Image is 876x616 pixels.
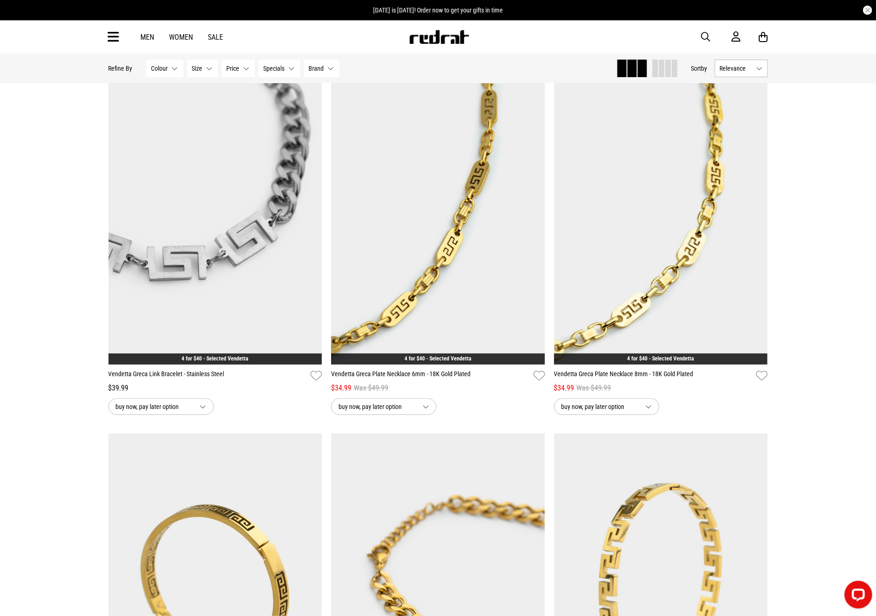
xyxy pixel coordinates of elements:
[691,63,707,74] button: Sortby
[116,401,193,412] span: buy now, pay later option
[628,355,695,362] a: 4 for $40 - Selected Vendetta
[146,60,183,77] button: Colour
[562,401,638,412] span: buy now, pay later option
[109,65,322,365] img: Vendetta Greca Link Bracelet - Stainless Steel in Silver
[338,401,415,412] span: buy now, pay later option
[554,369,753,383] a: Vendetta Greca Plate Necklace 8mm - 18K Gold Plated
[331,398,436,415] button: buy now, pay later option
[187,60,218,77] button: Size
[227,65,240,72] span: Price
[151,65,168,72] span: Colour
[222,60,255,77] button: Price
[837,577,876,616] iframe: LiveChat chat widget
[701,65,707,72] span: by
[304,60,339,77] button: Brand
[259,60,300,77] button: Specials
[554,65,768,365] img: Vendetta Greca Plate Necklace 8mm - 18k Gold Plated in Gold
[331,369,530,383] a: Vendetta Greca Plate Necklace 6mm - 18K Gold Plated
[309,65,324,72] span: Brand
[374,6,503,14] span: [DATE] is [DATE]! Order now to get your gifts in time
[109,369,307,383] a: Vendetta Greca Link Bracelet - Stainless Steel
[554,398,659,415] button: buy now, pay later option
[141,33,155,42] a: Men
[208,33,224,42] a: Sale
[577,383,611,394] span: Was $49.99
[109,398,214,415] button: buy now, pay later option
[409,30,470,44] img: Redrat logo
[331,65,545,365] img: Vendetta Greca Plate Necklace 6mm - 18k Gold Plated in Gold
[109,65,133,72] p: Refine By
[715,60,768,77] button: Relevance
[264,65,285,72] span: Specials
[181,355,248,362] a: 4 for $40 - Selected Vendetta
[192,65,203,72] span: Size
[109,383,322,394] div: $39.99
[720,65,753,72] span: Relevance
[405,355,471,362] a: 4 for $40 - Selected Vendetta
[554,383,574,394] span: $34.99
[331,383,351,394] span: $34.99
[354,383,388,394] span: Was $49.99
[169,33,193,42] a: Women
